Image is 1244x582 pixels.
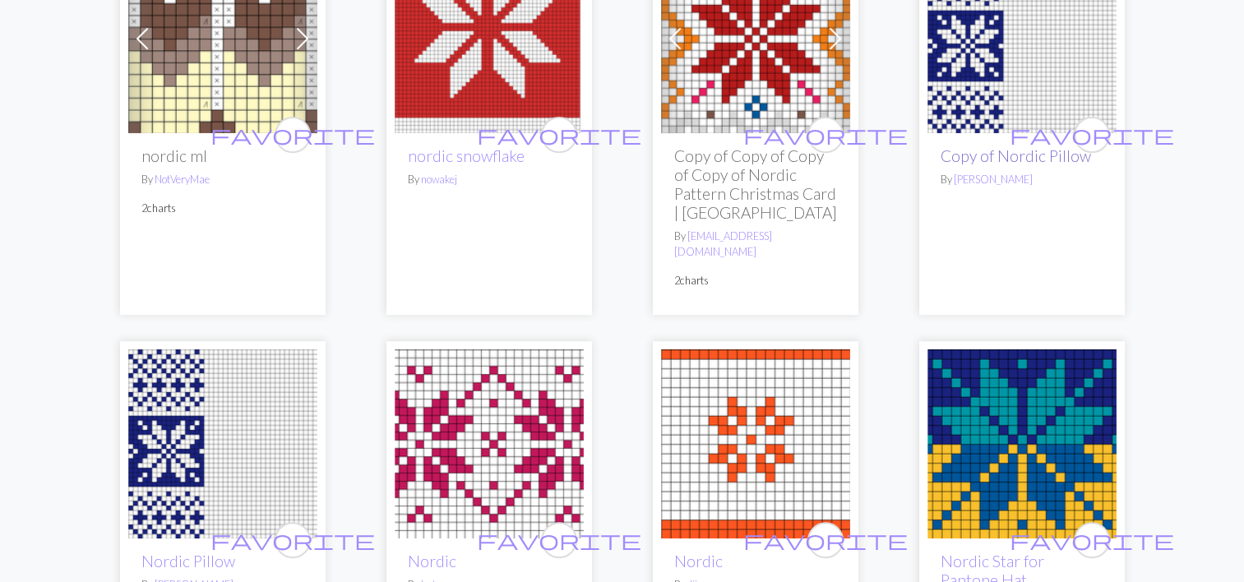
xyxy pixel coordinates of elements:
i: favourite [1010,118,1174,151]
span: favorite [743,527,908,552]
a: NotVeryMae [155,173,210,186]
i: favourite [477,524,641,557]
h2: nordic ml [141,146,304,165]
a: Nordic [408,552,456,570]
img: Nordic Pillow [128,349,317,538]
button: favourite [275,522,311,558]
a: nowakej [421,173,457,186]
button: favourite [541,522,577,558]
a: [EMAIL_ADDRESS][DOMAIN_NAME] [674,229,772,258]
i: favourite [743,524,908,557]
span: favorite [477,122,641,147]
i: favourite [1010,524,1174,557]
a: nordic ml [128,29,317,44]
span: favorite [210,122,375,147]
span: favorite [1010,122,1174,147]
p: 2 charts [674,273,837,289]
i: favourite [210,524,375,557]
a: Nordic Pattern Christmas Card | Fair Isle [661,29,850,44]
p: By [141,172,304,187]
p: 2 charts [141,201,304,216]
i: favourite [743,118,908,151]
a: Nordic [674,552,723,570]
button: favourite [1074,117,1110,153]
a: nordic snowflake [408,146,525,165]
img: Nordic [661,349,850,538]
a: [PERSON_NAME] [954,173,1033,186]
a: Nordic [661,434,850,450]
i: favourite [210,118,375,151]
span: favorite [210,527,375,552]
a: Nordic Pillow [927,29,1117,44]
button: favourite [807,522,844,558]
img: Nordic [395,349,584,538]
a: Copy of Nordic Pillow [941,146,1091,165]
a: Nordic [395,434,584,450]
a: Nordic Pillow [128,434,317,450]
button: favourite [1074,522,1110,558]
button: favourite [807,117,844,153]
img: Nordic Star for Pantone Hat [927,349,1117,538]
p: By [408,172,571,187]
span: favorite [743,122,908,147]
span: favorite [1010,527,1174,552]
button: favourite [275,117,311,153]
a: Nordic Pillow [141,552,235,570]
p: By [941,172,1103,187]
span: favorite [477,527,641,552]
p: By [674,229,837,260]
a: nordic snowflake [395,29,584,44]
button: favourite [541,117,577,153]
a: Nordic Star for Pantone Hat [927,434,1117,450]
h2: Copy of Copy of Copy of Copy of Nordic Pattern Christmas Card | [GEOGRAPHIC_DATA] [674,146,837,222]
i: favourite [477,118,641,151]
